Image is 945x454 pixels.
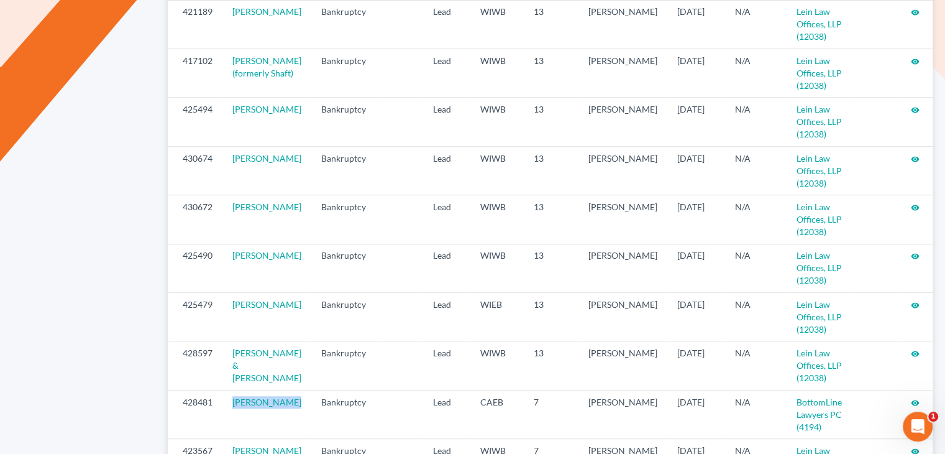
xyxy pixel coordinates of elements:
td: N/A [725,49,787,98]
td: WIEB [470,293,524,341]
td: [DATE] [667,293,725,341]
td: 425494 [168,98,222,146]
td: WIWB [470,195,524,244]
td: [PERSON_NAME] [578,293,667,341]
a: visibility [911,202,920,212]
td: 13 [524,244,578,292]
i: visibility [911,57,920,66]
td: CAEB [470,390,524,438]
a: [PERSON_NAME] [232,397,301,407]
td: [DATE] [667,244,725,292]
i: visibility [911,203,920,212]
td: [DATE] [667,341,725,390]
td: Lead [423,390,470,438]
td: 13 [524,49,578,98]
td: Bankruptcy [311,390,376,438]
td: [PERSON_NAME] [578,49,667,98]
td: Bankruptcy [311,341,376,390]
i: visibility [911,350,920,358]
td: 13 [524,98,578,146]
a: visibility [911,250,920,261]
a: visibility [911,153,920,164]
i: visibility [911,301,920,310]
a: visibility [911,348,920,358]
td: N/A [725,146,787,195]
td: N/A [725,195,787,244]
iframe: Intercom live chat [903,412,933,442]
td: [DATE] [667,49,725,98]
i: visibility [911,155,920,164]
td: N/A [725,244,787,292]
a: BottomLine Lawyers PC (4194) [797,397,842,432]
td: 425479 [168,293,222,341]
td: [DATE] [667,195,725,244]
a: Lein Law Offices, LLP (12038) [797,299,842,335]
a: visibility [911,397,920,407]
td: Bankruptcy [311,49,376,98]
td: [PERSON_NAME] [578,244,667,292]
td: 13 [524,293,578,341]
i: visibility [911,106,920,114]
td: 417102 [168,49,222,98]
td: [PERSON_NAME] [578,98,667,146]
td: [DATE] [667,98,725,146]
a: [PERSON_NAME] [232,6,301,17]
a: Lein Law Offices, LLP (12038) [797,55,842,91]
a: Lein Law Offices, LLP (12038) [797,6,842,42]
a: visibility [911,299,920,310]
td: 13 [524,341,578,390]
td: WIWB [470,98,524,146]
td: WIWB [470,49,524,98]
td: Lead [423,195,470,244]
td: [DATE] [667,390,725,438]
td: Bankruptcy [311,195,376,244]
td: 430672 [168,195,222,244]
td: Bankruptcy [311,98,376,146]
a: Lein Law Offices, LLP (12038) [797,153,842,188]
td: Lead [423,146,470,195]
a: [PERSON_NAME] [232,299,301,310]
td: N/A [725,341,787,390]
i: visibility [911,8,920,17]
a: [PERSON_NAME] [232,250,301,261]
td: Bankruptcy [311,293,376,341]
td: WIWB [470,341,524,390]
td: WIWB [470,244,524,292]
td: N/A [725,293,787,341]
td: [PERSON_NAME] [578,390,667,438]
a: [PERSON_NAME] [232,202,301,212]
a: Lein Law Offices, LLP (12038) [797,104,842,139]
td: Bankruptcy [311,244,376,292]
td: [DATE] [667,146,725,195]
td: 430674 [168,146,222,195]
td: 7 [524,390,578,438]
td: 13 [524,195,578,244]
td: Lead [423,49,470,98]
td: Lead [423,341,470,390]
td: Bankruptcy [311,146,376,195]
td: WIWB [470,146,524,195]
td: [PERSON_NAME] [578,146,667,195]
i: visibility [911,252,920,261]
i: visibility [911,399,920,407]
a: Lein Law Offices, LLP (12038) [797,348,842,383]
a: Lein Law Offices, LLP (12038) [797,202,842,237]
td: [PERSON_NAME] [578,341,667,390]
span: 1 [928,412,938,422]
td: Lead [423,293,470,341]
td: Lead [423,244,470,292]
td: 13 [524,146,578,195]
a: [PERSON_NAME] [232,104,301,114]
td: Lead [423,98,470,146]
td: 428481 [168,390,222,438]
td: N/A [725,98,787,146]
a: visibility [911,104,920,114]
td: N/A [725,390,787,438]
a: [PERSON_NAME] & [PERSON_NAME] [232,348,301,383]
a: [PERSON_NAME] (formerly Shaft) [232,55,301,78]
td: 428597 [168,341,222,390]
td: 425490 [168,244,222,292]
a: Lein Law Offices, LLP (12038) [797,250,842,285]
a: [PERSON_NAME] [232,153,301,164]
a: visibility [911,6,920,17]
